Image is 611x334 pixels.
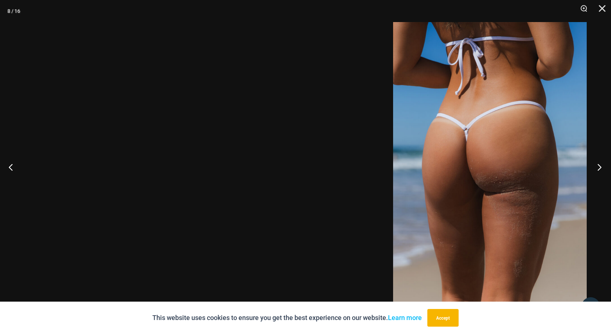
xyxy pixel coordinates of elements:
div: 8 / 16 [7,6,20,17]
a: Learn more [388,314,422,321]
p: This website uses cookies to ensure you get the best experience on our website. [152,312,422,323]
button: Next [583,149,611,185]
button: Accept [427,309,459,327]
img: Tradewinds Ink and Ivory 317 Tri Top 453 Micro 02 [393,22,587,312]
